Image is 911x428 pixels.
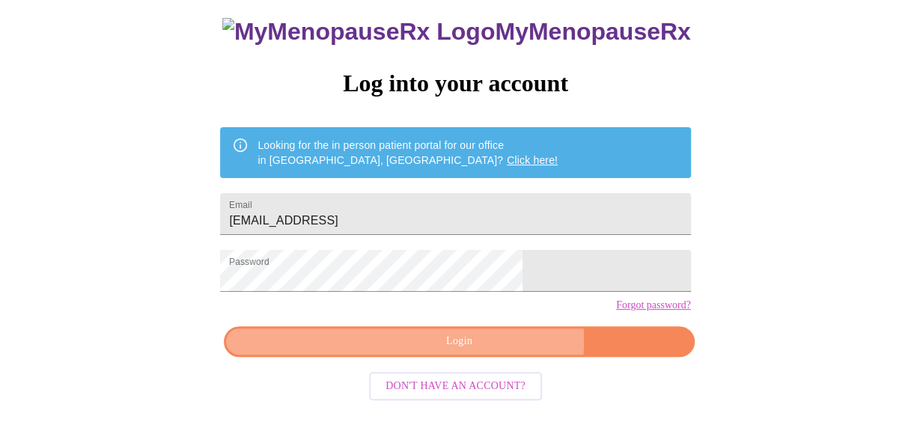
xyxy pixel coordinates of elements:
h3: Log into your account [220,70,690,97]
div: Looking for the in person patient portal for our office in [GEOGRAPHIC_DATA], [GEOGRAPHIC_DATA]? [258,132,558,174]
a: Forgot password? [616,299,691,311]
span: Don't have an account? [386,377,525,396]
a: Don't have an account? [365,379,546,391]
h3: MyMenopauseRx [222,18,691,46]
button: Login [224,326,694,357]
img: MyMenopauseRx Logo [222,18,495,46]
button: Don't have an account? [369,372,542,401]
span: Login [241,332,677,351]
a: Click here! [507,154,558,166]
